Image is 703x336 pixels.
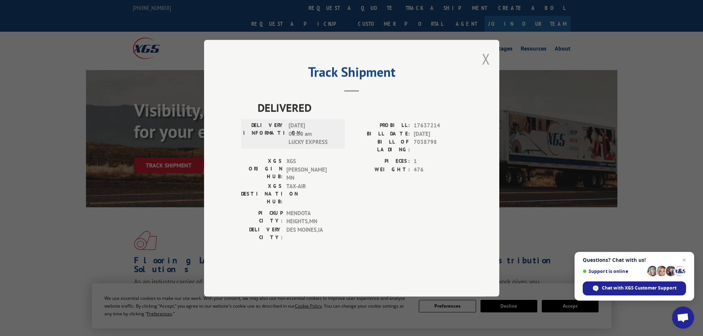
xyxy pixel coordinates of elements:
[414,138,462,153] span: 7038798
[414,129,462,138] span: [DATE]
[414,157,462,166] span: 1
[286,157,336,182] span: XGS [PERSON_NAME] MN
[352,129,410,138] label: BILL DATE:
[352,165,410,174] label: WEIGHT:
[286,209,336,225] span: MENDOTA HEIGHTS , MN
[258,99,462,116] span: DELIVERED
[352,121,410,130] label: PROBILL:
[672,306,694,329] div: Open chat
[286,225,336,241] span: DES MOINES , IA
[241,182,283,205] label: XGS DESTINATION HUB:
[241,67,462,81] h2: Track Shipment
[286,182,336,205] span: TAX-AIR
[414,121,462,130] span: 17637214
[602,285,676,291] span: Chat with XGS Customer Support
[680,256,689,264] span: Close chat
[241,209,283,225] label: PICKUP CITY:
[482,49,490,69] button: Close modal
[289,121,338,146] span: [DATE] 08:00 am LUCKY EXPRESS
[241,157,283,182] label: XGS ORIGIN HUB:
[352,138,410,153] label: BILL OF LADING:
[241,225,283,241] label: DELIVERY CITY:
[583,257,686,263] span: Questions? Chat with us!
[583,269,645,274] span: Support is online
[414,165,462,174] span: 476
[243,121,285,146] label: DELIVERY INFORMATION:
[352,157,410,166] label: PIECES:
[583,281,686,295] div: Chat with XGS Customer Support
